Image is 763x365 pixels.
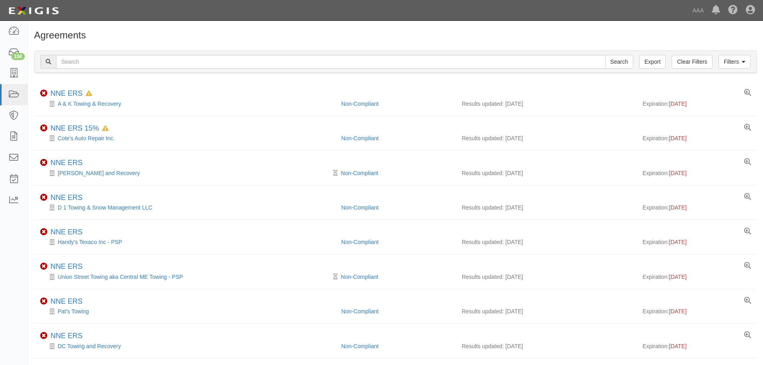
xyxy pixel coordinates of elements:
a: AAA [689,2,708,18]
i: Pending Review [333,274,338,280]
div: Pat's Towing [40,307,335,315]
a: View results summary [744,159,751,166]
div: Results updated: [DATE] [462,342,630,350]
i: Non-Compliant [40,332,47,339]
a: Non-Compliant [341,343,378,349]
a: NNE ERS [50,332,83,340]
input: Search [605,55,633,69]
i: In Default since 09/27/2025 [102,126,109,131]
a: Non-Compliant [341,204,378,211]
a: [PERSON_NAME] and Recovery [58,170,140,176]
div: Expiration: [642,100,751,108]
i: Non-Compliant [40,298,47,305]
div: Results updated: [DATE] [462,169,630,177]
a: NNE ERS [50,228,83,236]
span: [DATE] [669,204,686,211]
div: NNE ERS [50,297,83,306]
div: D 1 Towing & Snow Management LLC [40,204,335,212]
div: NNE ERS 15% [50,124,109,133]
div: Results updated: [DATE] [462,100,630,108]
a: A & K Towing & Recovery [58,101,121,107]
span: [DATE] [669,308,686,315]
div: Results updated: [DATE] [462,204,630,212]
div: Results updated: [DATE] [462,307,630,315]
a: DC Towing and Recovery [58,343,121,349]
div: Expiration: [642,342,751,350]
a: View results summary [744,297,751,305]
a: Union Street Towing aka Central ME Towing - PSP [58,274,183,280]
i: Non-Compliant [40,263,47,270]
div: NNE ERS [50,332,83,341]
a: Non-Compliant [341,274,378,280]
a: Clear Filters [672,55,712,69]
div: Expiration: [642,307,751,315]
div: Expiration: [642,169,751,177]
div: Handy's Texaco Inc - PSP [40,238,335,246]
div: Union Street Towing aka Central ME Towing - PSP [40,273,335,281]
a: View results summary [744,228,751,235]
span: [DATE] [669,239,686,245]
div: NNE ERS [50,89,92,98]
a: Pat's Towing [58,308,89,315]
span: [DATE] [669,170,686,176]
div: 158 [11,53,25,60]
i: Non-Compliant [40,125,47,132]
div: Expiration: [642,238,751,246]
i: Pending Review [333,170,338,176]
div: Results updated: [DATE] [462,273,630,281]
a: Non-Compliant [341,135,378,141]
a: View results summary [744,262,751,270]
a: View results summary [744,124,751,131]
div: Expiration: [642,273,751,281]
a: View results summary [744,89,751,97]
i: In Default since 09/01/2025 [86,91,92,97]
input: Search [56,55,606,69]
i: Help Center - Complianz [728,6,738,15]
img: logo-5460c22ac91f19d4615b14bd174203de0afe785f0fc80cf4dbbc73dc1793850b.png [6,4,61,18]
a: Export [639,55,666,69]
i: Non-Compliant [40,90,47,97]
a: NNE ERS [50,89,83,97]
i: Non-Compliant [40,194,47,201]
div: Results updated: [DATE] [462,238,630,246]
a: NNE ERS 15% [50,124,99,132]
a: NNE ERS [50,262,83,270]
a: Non-Compliant [341,170,378,176]
i: Non-Compliant [40,159,47,166]
a: View results summary [744,194,751,201]
a: Filters [719,55,751,69]
div: NNE ERS [50,262,83,271]
div: NNE ERS [50,194,83,202]
a: D 1 Towing & Snow Management LLC [58,204,152,211]
h1: Agreements [34,30,757,40]
a: NNE ERS [50,159,83,167]
div: NNE ERS [50,228,83,237]
span: [DATE] [669,135,686,141]
span: [DATE] [669,343,686,349]
div: Expiration: [642,204,751,212]
div: Trahan Towing and Recovery [40,169,335,177]
a: Cote's Auto Repair Inc. [58,135,115,141]
div: A & K Towing & Recovery [40,100,335,108]
div: Cote's Auto Repair Inc. [40,134,335,142]
a: Handy's Texaco Inc - PSP [58,239,122,245]
a: Non-Compliant [341,308,378,315]
a: NNE ERS [50,297,83,305]
a: Non-Compliant [341,101,378,107]
div: DC Towing and Recovery [40,342,335,350]
div: Expiration: [642,134,751,142]
a: View results summary [744,332,751,339]
a: Non-Compliant [341,239,378,245]
a: NNE ERS [50,194,83,202]
div: Results updated: [DATE] [462,134,630,142]
span: [DATE] [669,274,686,280]
span: [DATE] [669,101,686,107]
i: Non-Compliant [40,228,47,236]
